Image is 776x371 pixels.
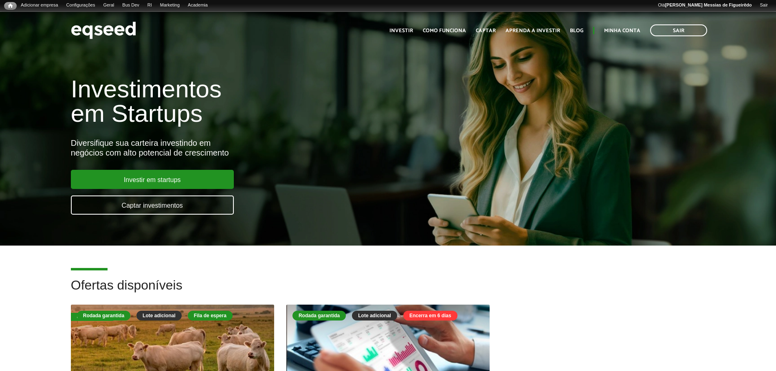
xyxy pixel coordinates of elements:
a: Geral [99,2,118,9]
a: Início [4,2,17,10]
a: Investir em startups [71,170,234,189]
a: Olá[PERSON_NAME] Messias de Figueirêdo [654,2,756,9]
a: Adicionar empresa [17,2,62,9]
h1: Investimentos em Startups [71,77,447,126]
a: Sair [650,24,707,36]
a: Aprenda a investir [506,28,560,33]
h2: Ofertas disponíveis [71,278,706,305]
div: Rodada garantida [292,311,346,321]
a: Captar investimentos [71,195,234,215]
div: Fila de espera [71,313,117,321]
a: Blog [570,28,583,33]
strong: [PERSON_NAME] Messias de Figueirêdo [665,2,752,7]
div: Rodada garantida [77,311,130,321]
a: Marketing [156,2,184,9]
img: EqSeed [71,20,136,41]
div: Lote adicional [352,311,397,321]
a: Configurações [62,2,99,9]
a: Investir [389,28,413,33]
div: Diversifique sua carteira investindo em negócios com alto potencial de crescimento [71,138,447,158]
a: Academia [184,2,212,9]
span: Início [8,3,13,9]
a: Bus Dev [118,2,143,9]
a: Sair [756,2,772,9]
div: Lote adicional [136,311,182,321]
a: Minha conta [604,28,640,33]
div: Encerra em 6 dias [403,311,457,321]
a: Como funciona [423,28,466,33]
a: Captar [476,28,496,33]
a: RI [143,2,156,9]
div: Fila de espera [188,311,233,321]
